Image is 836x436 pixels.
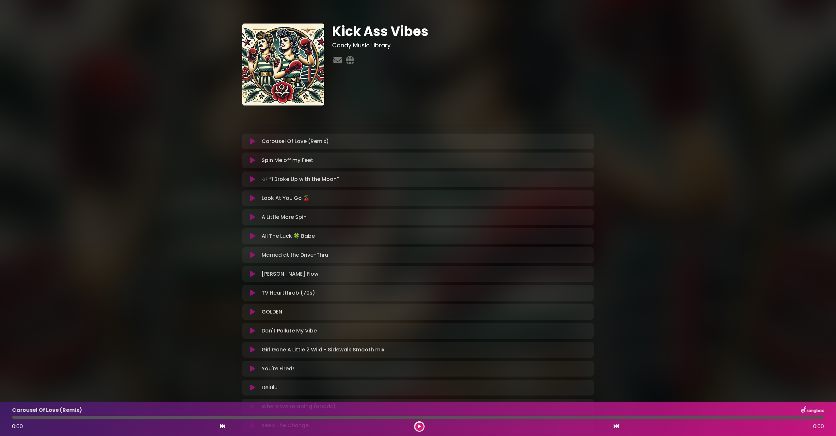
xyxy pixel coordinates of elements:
[262,137,329,145] p: Carousel Of Love (Remix)
[801,406,824,414] img: songbox-logo-white.png
[262,251,328,259] p: Married at the Drive-Thru
[262,308,282,316] p: GOLDEN
[262,327,317,335] p: Don't Pollute My Vibe
[332,24,594,39] h1: Kick Ass Vibes
[262,156,313,164] p: Spin Me off my Feet
[332,42,594,49] h3: Candy Music Library
[262,270,318,278] p: [PERSON_NAME] Flow
[262,232,315,240] p: All The Luck 🍀 Babe
[262,384,278,392] p: Delulu
[242,24,324,105] img: zqbWpUunSGScgVfpke9r
[262,365,294,373] p: You're Fired!
[262,346,384,354] p: Girl Gone A Little 2 Wild - Sidewalk Smooth mix
[262,194,310,202] p: Look At You Go 🍒
[813,423,824,430] span: 0:00
[262,175,339,183] p: 🎶 “I Broke Up with the Moon”
[12,406,82,414] p: Carousel Of Love (Remix)
[12,423,23,430] span: 0:00
[262,213,307,221] p: A Little More Spin
[262,289,315,297] p: TV Heartthrob (70s)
